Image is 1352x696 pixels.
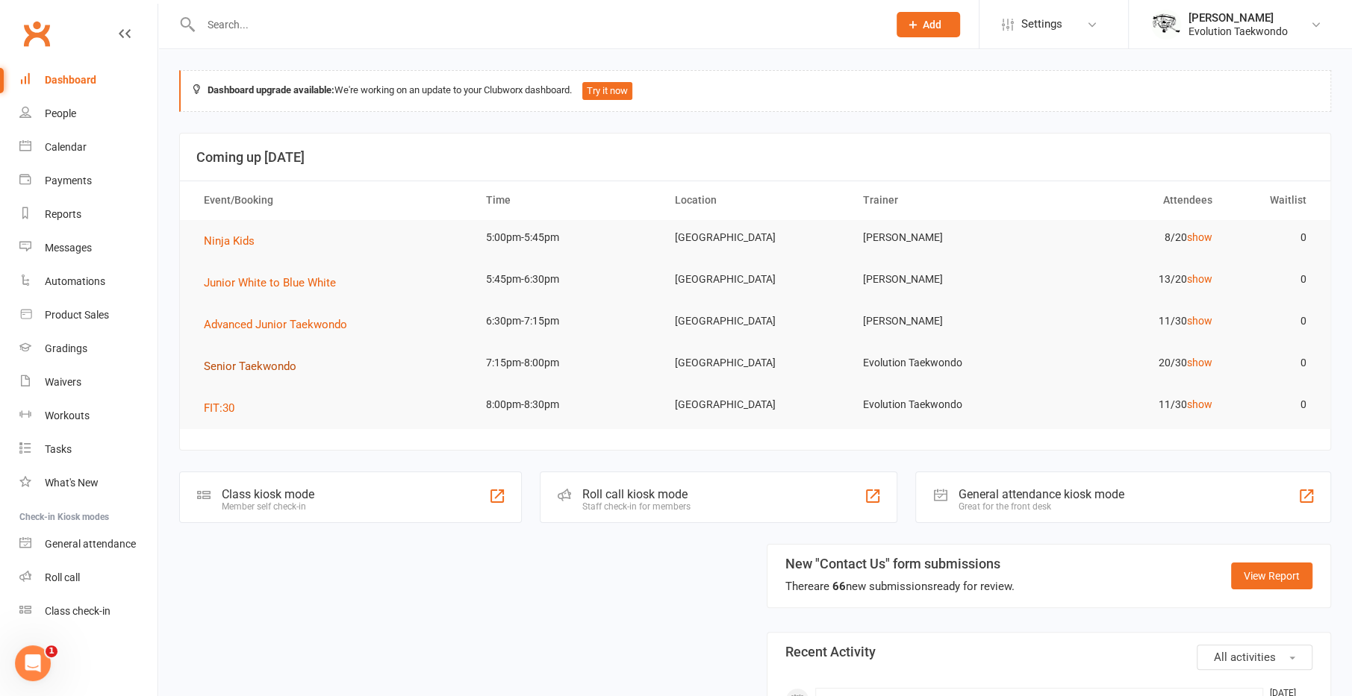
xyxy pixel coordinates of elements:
[204,232,265,250] button: Ninja Kids
[19,231,158,265] a: Messages
[196,14,877,35] input: Search...
[45,208,81,220] div: Reports
[473,220,661,255] td: 5:00pm-5:45pm
[1226,304,1320,339] td: 0
[473,181,661,219] th: Time
[19,399,158,433] a: Workouts
[1038,387,1226,422] td: 11/30
[1187,357,1212,369] a: show
[45,443,72,455] div: Tasks
[1187,398,1212,410] a: show
[46,645,57,657] span: 1
[45,376,81,388] div: Waivers
[45,410,90,421] div: Workouts
[19,298,158,332] a: Product Sales
[179,70,1331,112] div: We're working on an update to your Clubworx dashboard.
[1187,273,1212,285] a: show
[204,276,336,289] span: Junior White to Blue White
[1226,345,1320,380] td: 0
[45,275,105,287] div: Automations
[204,318,347,331] span: Advanced Junior Taekwondo
[1197,645,1312,670] button: All activities
[850,181,1038,219] th: Trainer
[1038,181,1226,219] th: Attendees
[850,262,1038,297] td: [PERSON_NAME]
[19,433,158,466] a: Tasks
[1187,231,1212,243] a: show
[45,477,99,489] div: What's New
[45,175,92,186] div: Payments
[204,234,255,248] span: Ninja Kids
[204,401,234,415] span: FIT:30
[222,501,314,512] div: Member self check-in
[1151,10,1181,40] img: thumb_image1604702925.png
[958,487,1124,501] div: General attendance kiosk mode
[1021,7,1062,41] span: Settings
[19,332,158,366] a: Gradings
[582,82,632,100] button: Try it now
[19,198,158,231] a: Reports
[45,242,92,254] div: Messages
[1214,650,1276,664] span: All activities
[661,181,849,219] th: Location
[19,466,158,500] a: What's New
[19,366,158,399] a: Waivers
[1038,304,1226,339] td: 11/30
[19,527,158,561] a: General attendance kiosk mode
[785,577,1015,595] div: There are new submissions ready for review.
[1189,11,1288,25] div: [PERSON_NAME]
[1038,220,1226,255] td: 8/20
[1187,315,1212,327] a: show
[1189,25,1288,38] div: Evolution Taekwondo
[196,150,1314,165] h3: Coming up [DATE]
[958,501,1124,512] div: Great for the front desk
[204,274,346,292] button: Junior White to Blue White
[661,304,849,339] td: [GEOGRAPHIC_DATA]
[1226,262,1320,297] td: 0
[473,304,661,339] td: 6:30pm-7:15pm
[45,605,110,617] div: Class check-in
[45,107,76,119] div: People
[45,538,136,550] div: General attendance
[19,97,158,131] a: People
[190,181,473,219] th: Event/Booking
[1226,181,1320,219] th: Waitlist
[208,84,334,95] strong: Dashboard upgrade available:
[45,141,87,153] div: Calendar
[850,387,1038,422] td: Evolution Taekwondo
[18,15,55,52] a: Clubworx
[661,387,849,422] td: [GEOGRAPHIC_DATA]
[850,304,1038,339] td: [PERSON_NAME]
[19,131,158,164] a: Calendar
[15,645,51,681] iframe: Intercom live chat
[1231,562,1312,589] a: View Report
[582,501,691,512] div: Staff check-in for members
[45,74,96,86] div: Dashboard
[661,262,849,297] td: [GEOGRAPHIC_DATA]
[473,345,661,380] td: 7:15pm-8:00pm
[19,561,158,595] a: Roll call
[204,360,296,373] span: Senior Taekwondo
[897,12,960,37] button: Add
[19,265,158,298] a: Automations
[1038,345,1226,380] td: 20/30
[45,342,87,354] div: Gradings
[582,487,691,501] div: Roll call kiosk mode
[473,387,661,422] td: 8:00pm-8:30pm
[204,399,245,417] button: FIT:30
[832,580,846,593] strong: 66
[222,487,314,501] div: Class kiosk mode
[204,316,358,333] button: Advanced Junior Taekwondo
[850,345,1038,380] td: Evolution Taekwondo
[45,309,109,321] div: Product Sales
[1226,387,1320,422] td: 0
[1226,220,1320,255] td: 0
[45,571,80,583] div: Roll call
[19,595,158,628] a: Class kiosk mode
[850,220,1038,255] td: [PERSON_NAME]
[473,262,661,297] td: 5:45pm-6:30pm
[204,357,307,375] button: Senior Taekwondo
[923,19,941,31] span: Add
[785,645,1313,659] h3: Recent Activity
[1038,262,1226,297] td: 13/20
